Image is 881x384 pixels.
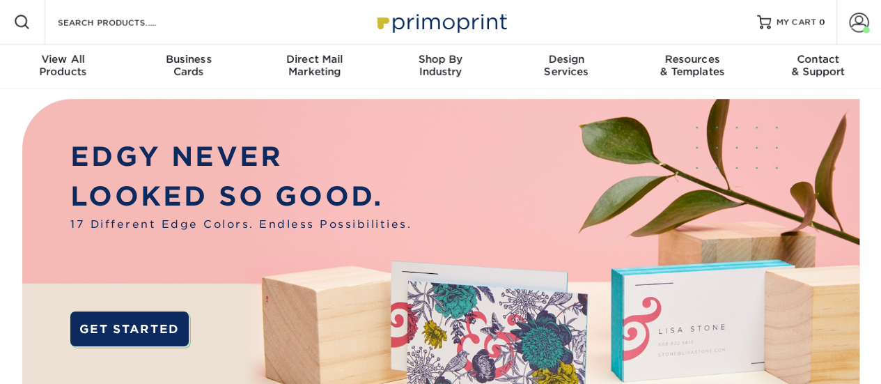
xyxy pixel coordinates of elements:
[126,53,252,66] span: Business
[371,7,510,37] img: Primoprint
[126,53,252,78] div: Cards
[70,177,412,217] p: LOOKED SO GOOD.
[755,45,881,89] a: Contact& Support
[819,17,825,27] span: 0
[755,53,881,78] div: & Support
[251,53,377,66] span: Direct Mail
[630,53,756,66] span: Resources
[755,53,881,66] span: Contact
[504,45,630,89] a: DesignServices
[377,45,504,89] a: Shop ByIndustry
[251,53,377,78] div: Marketing
[56,14,192,31] input: SEARCH PRODUCTS.....
[377,53,504,66] span: Shop By
[504,53,630,78] div: Services
[251,45,377,89] a: Direct MailMarketing
[777,17,816,29] span: MY CART
[504,53,630,66] span: Design
[377,53,504,78] div: Industry
[630,53,756,78] div: & Templates
[70,137,412,177] p: EDGY NEVER
[630,45,756,89] a: Resources& Templates
[70,217,412,233] span: 17 Different Edge Colors. Endless Possibilities.
[126,45,252,89] a: BusinessCards
[70,312,188,346] a: GET STARTED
